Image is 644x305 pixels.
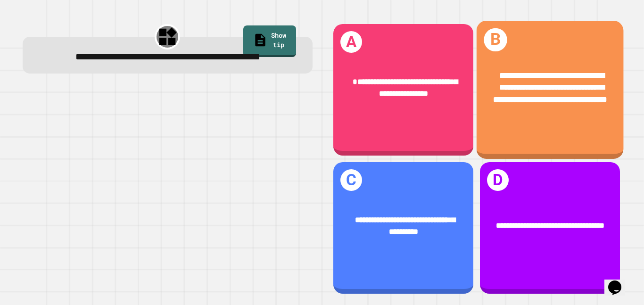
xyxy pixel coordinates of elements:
[604,267,635,296] iframe: chat widget
[243,25,296,57] a: Show tip
[484,28,507,51] h1: B
[340,169,363,191] h1: C
[340,31,363,53] h1: A
[487,169,509,191] h1: D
